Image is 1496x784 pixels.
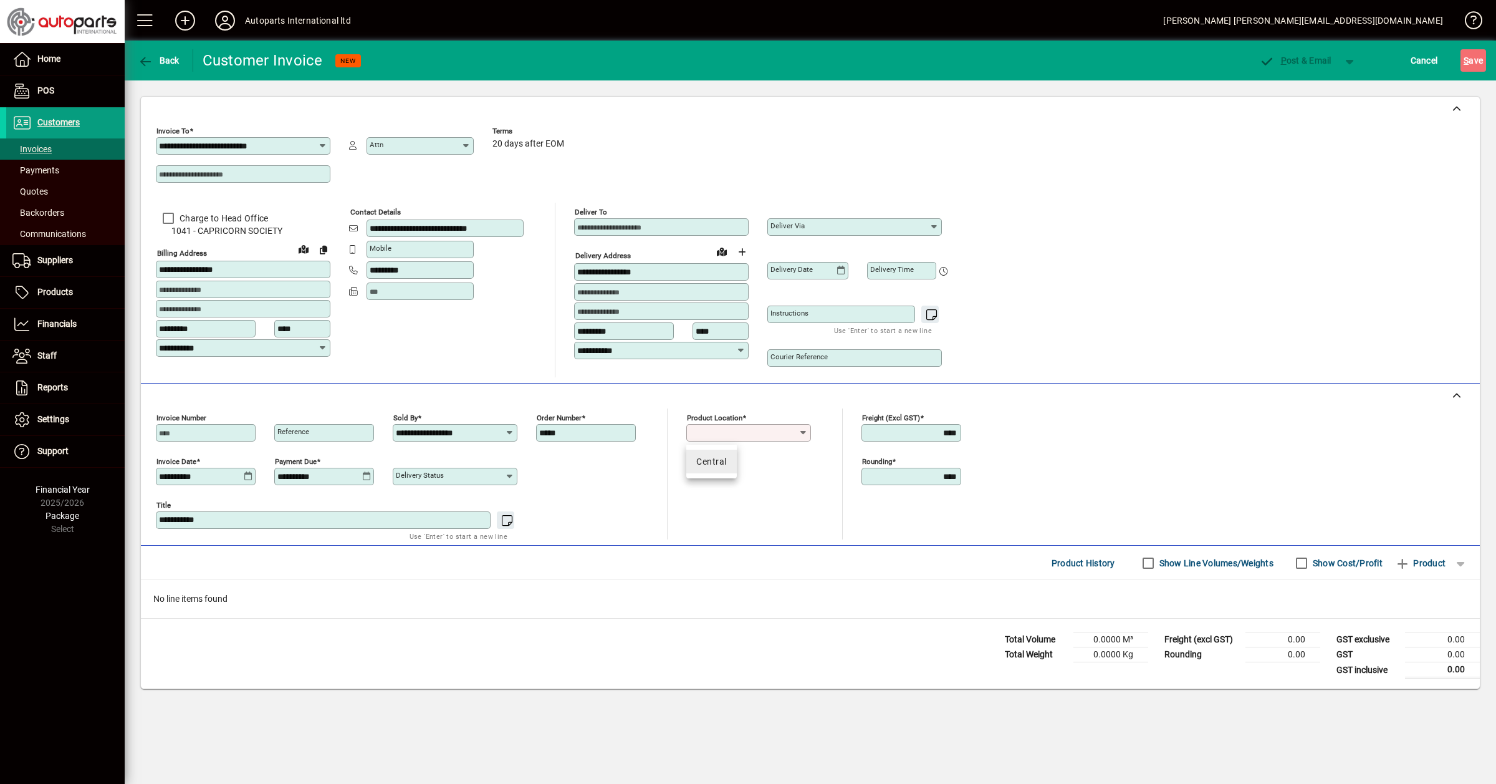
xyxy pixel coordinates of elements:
[37,54,60,64] span: Home
[294,239,314,259] a: View on map
[1253,49,1338,72] button: Post & Email
[165,9,205,32] button: Add
[1330,647,1405,662] td: GST
[1073,647,1148,662] td: 0.0000 Kg
[156,457,196,466] mat-label: Invoice date
[770,352,828,361] mat-label: Courier Reference
[370,244,391,253] mat-label: Mobile
[370,140,383,149] mat-label: Attn
[37,382,68,392] span: Reports
[6,223,125,244] a: Communications
[277,427,309,436] mat-label: Reference
[156,414,206,422] mat-label: Invoice number
[1395,553,1446,573] span: Product
[870,265,914,274] mat-label: Delivery time
[1157,557,1273,569] label: Show Line Volumes/Weights
[6,404,125,435] a: Settings
[862,457,892,466] mat-label: Rounding
[575,208,607,216] mat-label: Deliver To
[393,414,418,422] mat-label: Sold by
[1259,56,1331,65] span: ost & Email
[12,208,64,218] span: Backorders
[177,212,268,225] label: Charge to Head Office
[732,242,752,262] button: Choose address
[46,511,79,521] span: Package
[138,56,180,65] span: Back
[712,241,732,261] a: View on map
[834,323,932,337] mat-hint: Use 'Enter' to start a new line
[1330,662,1405,678] td: GST inclusive
[537,414,582,422] mat-label: Order number
[1158,647,1245,662] td: Rounding
[687,414,742,422] mat-label: Product location
[999,632,1073,647] td: Total Volume
[1405,632,1480,647] td: 0.00
[37,117,80,127] span: Customers
[6,372,125,404] a: Reports
[37,85,54,95] span: POS
[6,341,125,372] a: Staff
[37,319,77,329] span: Financials
[245,11,351,31] div: Autoparts International ltd
[156,225,330,238] span: 1041 - CAPRICORN SOCIETY
[770,221,805,230] mat-label: Deliver via
[12,229,86,239] span: Communications
[1411,51,1438,70] span: Cancel
[6,202,125,223] a: Backorders
[1073,632,1148,647] td: 0.0000 M³
[6,181,125,202] a: Quotes
[862,414,920,422] mat-label: Freight (excl GST)
[1310,557,1383,569] label: Show Cost/Profit
[1047,552,1120,574] button: Product History
[6,160,125,181] a: Payments
[275,457,317,466] mat-label: Payment due
[205,9,245,32] button: Profile
[6,44,125,75] a: Home
[37,287,73,297] span: Products
[6,138,125,160] a: Invoices
[396,471,444,480] mat-label: Delivery status
[36,485,90,495] span: Financial Year
[6,436,125,467] a: Support
[1455,2,1480,43] a: Knowledge Base
[1460,49,1486,72] button: Save
[1407,49,1441,72] button: Cancel
[1163,11,1443,31] div: [PERSON_NAME] [PERSON_NAME][EMAIL_ADDRESS][DOMAIN_NAME]
[1405,647,1480,662] td: 0.00
[6,309,125,340] a: Financials
[203,51,323,70] div: Customer Invoice
[135,49,183,72] button: Back
[492,127,567,135] span: Terms
[1330,632,1405,647] td: GST exclusive
[37,446,69,456] span: Support
[37,414,69,424] span: Settings
[1245,632,1320,647] td: 0.00
[770,309,808,317] mat-label: Instructions
[1405,662,1480,678] td: 0.00
[1245,647,1320,662] td: 0.00
[686,450,736,473] mat-option: Central
[156,501,171,510] mat-label: Title
[12,186,48,196] span: Quotes
[12,144,52,154] span: Invoices
[1389,552,1452,574] button: Product
[696,455,726,468] div: Central
[410,529,507,543] mat-hint: Use 'Enter' to start a new line
[999,647,1073,662] td: Total Weight
[340,57,356,65] span: NEW
[1158,632,1245,647] td: Freight (excl GST)
[6,277,125,308] a: Products
[1052,553,1115,573] span: Product History
[770,265,813,274] mat-label: Delivery date
[37,351,57,361] span: Staff
[12,165,59,175] span: Payments
[141,580,1480,618] div: No line items found
[314,240,333,259] button: Copy to Delivery address
[156,127,189,135] mat-label: Invoice To
[492,139,564,149] span: 20 days after EOM
[1281,56,1287,65] span: P
[125,49,193,72] app-page-header-button: Back
[1464,56,1469,65] span: S
[1464,51,1483,70] span: ave
[6,75,125,107] a: POS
